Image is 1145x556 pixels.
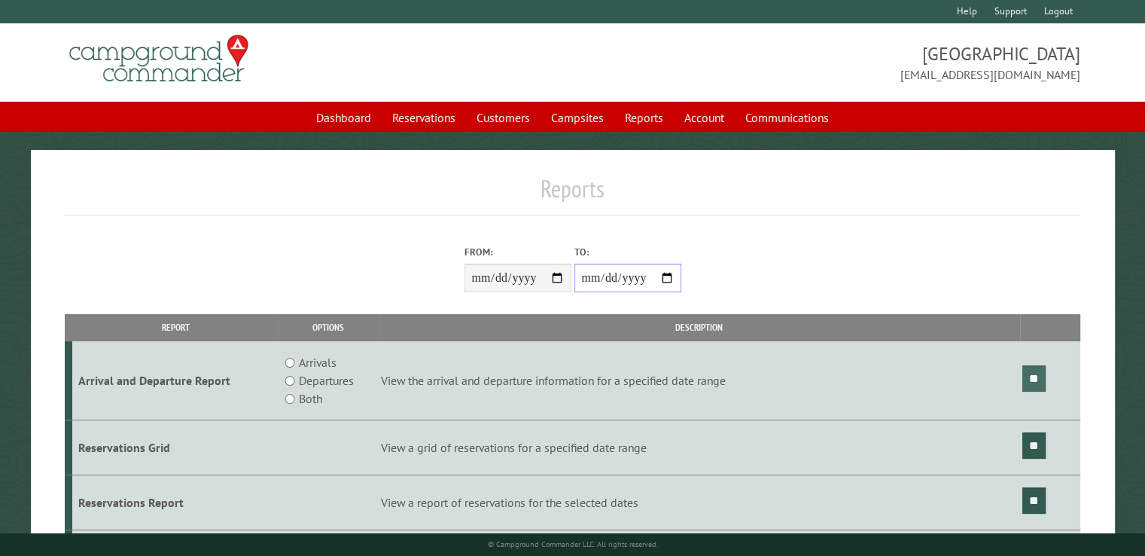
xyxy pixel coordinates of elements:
td: Arrival and Departure Report [72,341,279,420]
a: Dashboard [307,103,380,132]
small: © Campground Commander LLC. All rights reserved. [488,539,658,549]
th: Report [72,314,279,341]
a: Reports [616,103,672,132]
label: Departures [299,371,354,390]
a: Campsites [542,103,613,132]
td: Reservations Grid [72,420,279,475]
label: Arrivals [299,353,336,371]
th: Description [379,314,1020,341]
a: Customers [467,103,539,132]
span: [GEOGRAPHIC_DATA] [EMAIL_ADDRESS][DOMAIN_NAME] [573,41,1080,84]
th: Options [279,314,379,341]
a: Account [675,103,733,132]
img: Campground Commander [65,29,253,88]
label: Both [299,390,322,408]
td: View a grid of reservations for a specified date range [379,420,1020,475]
a: Communications [736,103,838,132]
a: Reservations [383,103,464,132]
h1: Reports [65,174,1080,215]
td: View a report of reservations for the selected dates [379,475,1020,530]
label: From: [464,245,571,259]
td: View the arrival and departure information for a specified date range [379,341,1020,420]
td: Reservations Report [72,475,279,530]
label: To: [574,245,681,259]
